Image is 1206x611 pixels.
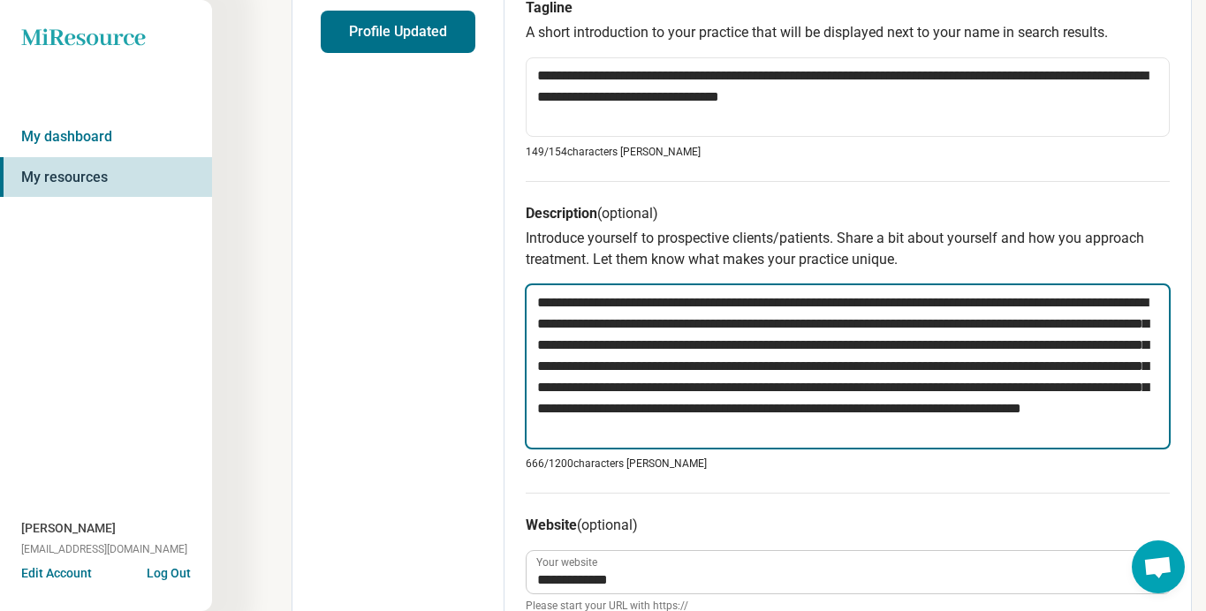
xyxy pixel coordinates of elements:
[526,144,1170,160] p: 149/ 154 characters [PERSON_NAME]
[526,203,1170,224] h3: Description
[21,564,92,583] button: Edit Account
[577,517,638,533] span: (optional)
[21,541,187,557] span: [EMAIL_ADDRESS][DOMAIN_NAME]
[321,11,475,53] button: Profile Updated
[21,519,116,538] span: [PERSON_NAME]
[1132,540,1185,593] a: Open chat
[526,456,1170,471] p: 666/ 1200 characters [PERSON_NAME]
[536,557,597,568] label: Your website
[147,564,191,578] button: Log Out
[526,22,1170,43] p: A short introduction to your practice that will be displayed next to your name in search results.
[526,515,1170,536] h3: Website
[597,205,658,222] span: (optional)
[526,228,1170,270] p: Introduce yourself to prospective clients/patients. Share a bit about yourself and how you approa...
